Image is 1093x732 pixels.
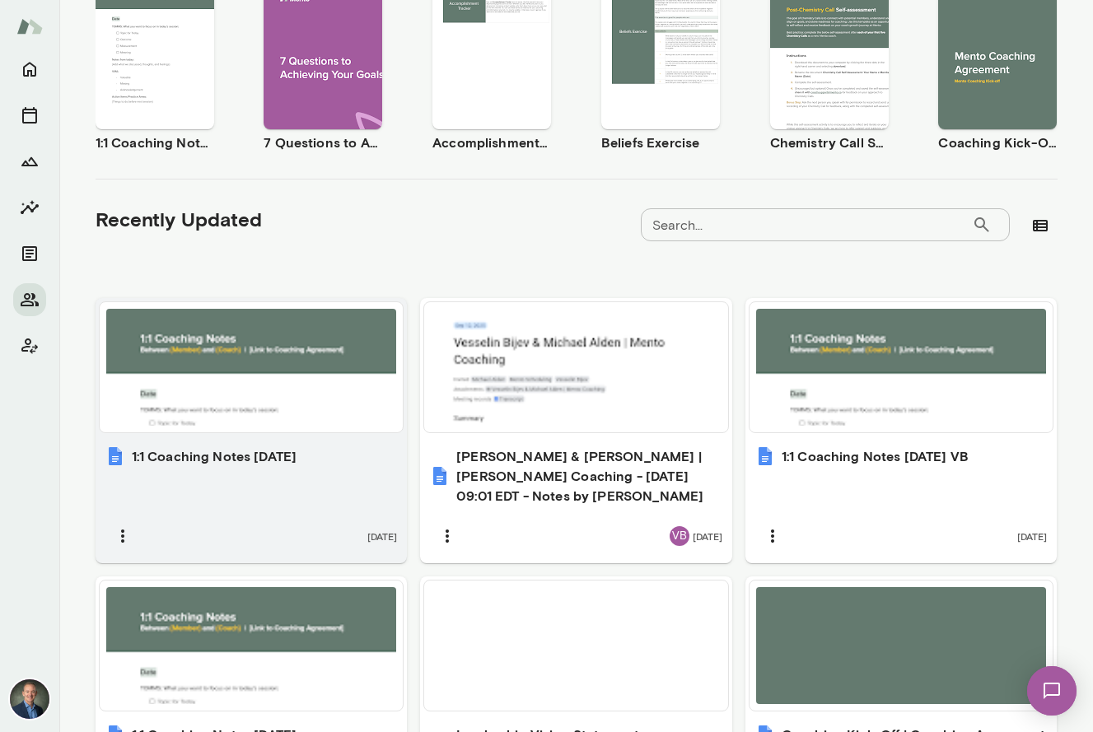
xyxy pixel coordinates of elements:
img: Michael Alden [10,679,49,719]
h6: Accomplishment Tracker [432,133,551,152]
h6: [PERSON_NAME] & [PERSON_NAME] | [PERSON_NAME] Coaching - [DATE] 09:01 EDT - Notes by [PERSON_NAME] [456,446,722,506]
img: Mento [16,11,43,42]
button: Insights [13,191,46,224]
h6: 1:1 Coaching Notes [DATE] [132,446,297,466]
h6: 1:1 Coaching Notes [96,133,214,152]
button: Home [13,53,46,86]
h5: Recently Updated [96,206,262,232]
h6: Coaching Kick-Off | Coaching Agreement [938,133,1057,152]
button: Sessions [13,99,46,132]
h6: Chemistry Call Self-Assessment [Coaches only] [770,133,889,152]
h6: Beliefs Exercise [601,133,720,152]
h6: 7 Questions to Achieving Your Goals [264,133,382,152]
button: Client app [13,329,46,362]
button: Documents [13,237,46,270]
button: Members [13,283,46,316]
button: Growth Plan [13,145,46,178]
img: 1:1 Coaching Notes August 8, 2025 VB [755,446,775,466]
img: Vesselin Bijev & Michael Alden | Mento Coaching - 2025/09/12 09:01 EDT - Notes by Gemini [430,466,450,486]
span: [DATE] [1017,529,1047,543]
div: VB [670,526,689,546]
img: 1:1 Coaching Notes September 12, 2025 [105,446,125,466]
h6: 1:1 Coaching Notes [DATE] VB [782,446,969,466]
span: [DATE] [693,529,722,543]
span: [DATE] [367,529,397,543]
